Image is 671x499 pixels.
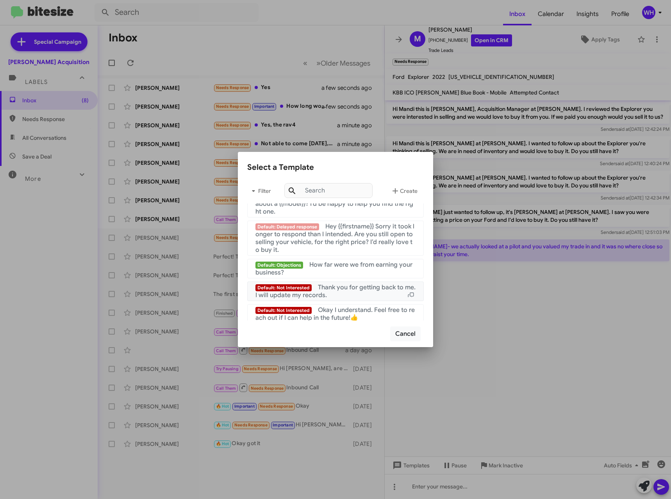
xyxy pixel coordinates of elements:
span: How far were we from earning your business? [255,261,412,276]
button: Create [384,182,424,200]
span: Default: Not Interested [255,284,312,291]
span: Default: Objections [255,262,303,269]
button: Cancel [390,326,421,341]
button: Filter [247,182,272,200]
span: Filter [247,184,272,198]
span: Okay I understand. Feel free to reach out if I can help in the future!👍 [255,306,415,322]
input: Search [284,183,373,198]
span: Default: Not Interested [255,307,312,314]
span: Hey {{firstname}} Sorry it took longer to respond than I intended. Are you still open to selling ... [255,223,414,254]
span: Thank you for getting back to me. I will update my records. [255,283,416,299]
div: Select a Template [247,161,424,174]
span: Default: Delayed response [255,223,319,230]
span: Create [391,184,418,198]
